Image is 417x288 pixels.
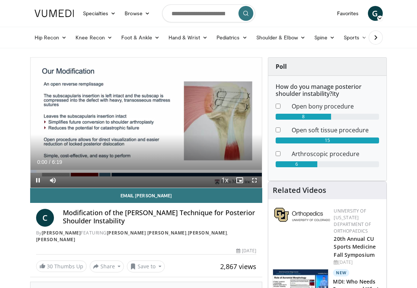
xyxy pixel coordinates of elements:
[120,6,154,21] a: Browse
[35,10,74,17] img: VuMedi Logo
[31,170,262,173] div: Progress Bar
[52,159,62,165] span: 6:19
[42,230,81,236] a: [PERSON_NAME]
[333,269,349,276] p: New
[36,261,87,272] a: 30 Thumbs Up
[37,159,47,165] span: 0:00
[276,161,317,167] div: 6
[334,259,381,266] div: [DATE]
[286,149,385,158] dd: Arthroscopic procedure
[188,230,227,236] a: [PERSON_NAME]
[162,4,255,22] input: Search topics, interventions
[71,30,117,45] a: Knee Recon
[274,208,330,222] img: 355603a8-37da-49b6-856f-e00d7e9307d3.png.150x105_q85_autocrop_double_scale_upscale_version-0.2.png
[286,102,385,111] dd: Open bony procedure
[368,6,383,21] a: G
[310,30,339,45] a: Spine
[220,262,256,271] span: 2,867 views
[63,209,257,225] h4: Modification of the [PERSON_NAME] Technique for Posterior Shoulder Instability
[31,58,262,188] video-js: Video Player
[217,173,232,188] button: Playback Rate
[276,137,379,143] div: 15
[49,159,51,165] span: /
[47,263,53,270] span: 30
[286,126,385,135] dd: Open soft tissue procedure
[276,114,331,120] div: 8
[236,247,256,254] div: [DATE]
[334,235,376,258] a: 20th Annual CU Sports Medicine Fall Symposium
[36,209,54,227] a: C
[333,6,363,21] a: Favorites
[276,62,287,71] strong: Poll
[273,186,326,195] h4: Related Videos
[164,30,212,45] a: Hand & Wrist
[339,30,371,45] a: Sports
[212,30,252,45] a: Pediatrics
[36,230,257,243] div: By FEATURING , ,
[36,236,76,243] a: [PERSON_NAME]
[276,83,379,97] h6: How do you manage posterior shoulder instability?ity
[31,173,45,188] button: Pause
[107,230,187,236] a: [PERSON_NAME] [PERSON_NAME]
[30,188,263,203] a: Email [PERSON_NAME]
[90,261,124,272] button: Share
[247,173,262,188] button: Fullscreen
[127,261,165,272] button: Save to
[252,30,310,45] a: Shoulder & Elbow
[232,173,247,188] button: Enable picture-in-picture mode
[30,30,71,45] a: Hip Recon
[45,173,60,188] button: Mute
[78,6,121,21] a: Specialties
[117,30,164,45] a: Foot & Ankle
[334,208,371,234] a: University of [US_STATE] Department of Orthopaedics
